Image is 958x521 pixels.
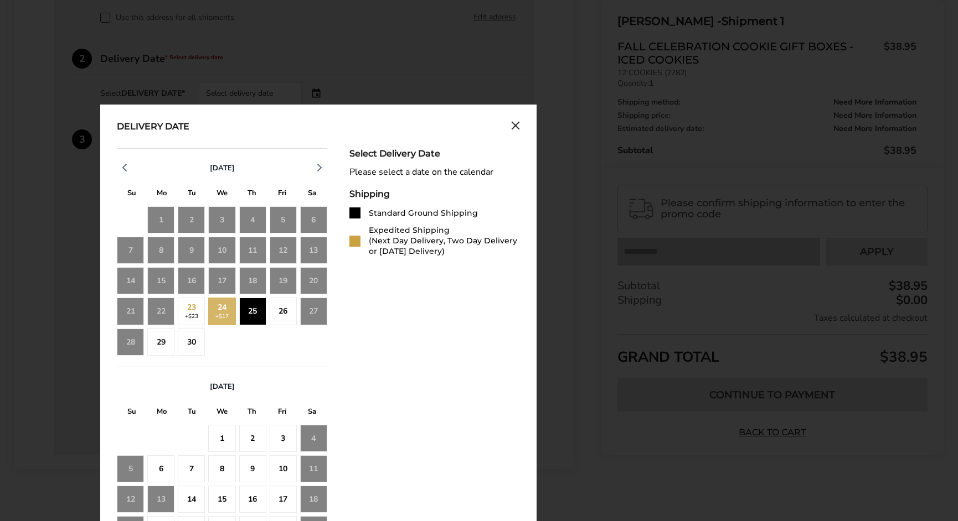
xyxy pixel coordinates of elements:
div: S [117,186,147,203]
button: [DATE] [205,382,239,392]
span: [DATE] [210,382,235,392]
span: [DATE] [210,163,235,173]
div: T [237,404,267,421]
button: [DATE] [205,163,239,173]
div: Select Delivery Date [349,148,520,159]
div: S [117,404,147,421]
div: F [267,186,297,203]
div: F [267,404,297,421]
div: Shipping [349,189,520,199]
div: Delivery Date [117,121,189,133]
div: Expedited Shipping (Next Day Delivery, Two Day Delivery or [DATE] Delivery) [369,225,520,257]
div: T [177,404,207,421]
div: M [147,404,177,421]
div: S [297,186,327,203]
div: M [147,186,177,203]
div: T [237,186,267,203]
div: W [207,404,237,421]
button: Close calendar [511,121,520,133]
div: Please select a date on the calendar [349,167,520,178]
div: W [207,186,237,203]
div: S [297,404,327,421]
div: T [177,186,207,203]
div: Standard Ground Shipping [369,208,478,218]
